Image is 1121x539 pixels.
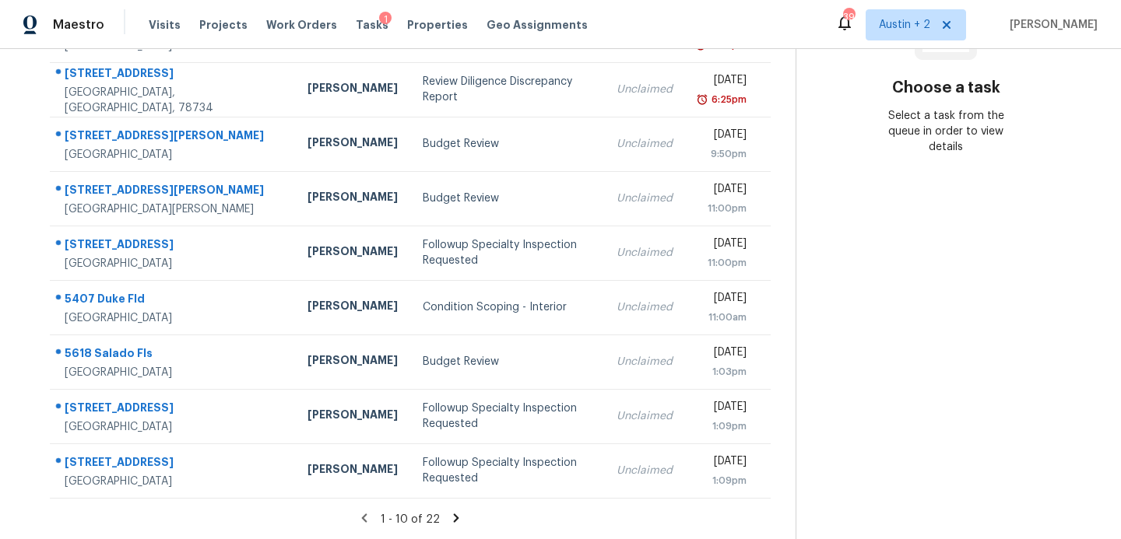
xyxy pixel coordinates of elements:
[617,354,673,369] div: Unclaimed
[381,514,440,525] span: 1 - 10 of 22
[708,92,747,107] div: 6:25pm
[199,17,248,33] span: Projects
[698,72,746,92] div: [DATE]
[698,473,746,488] div: 1:09pm
[65,256,283,271] div: [GEOGRAPHIC_DATA]
[698,310,746,325] div: 11:00am
[65,201,283,217] div: [GEOGRAPHIC_DATA][PERSON_NAME]
[65,400,283,419] div: [STREET_ADDRESS]
[53,17,104,33] span: Maestro
[423,354,592,369] div: Budget Review
[423,401,592,432] div: Followup Specialty Inspection Requested
[307,135,398,154] div: [PERSON_NAME]
[698,418,746,434] div: 1:09pm
[307,352,398,372] div: [PERSON_NAME]
[871,108,1021,155] div: Select a task from the queue in order to view details
[65,310,283,326] div: [GEOGRAPHIC_DATA]
[407,17,468,33] span: Properties
[696,92,708,107] img: Overdue Alarm Icon
[698,255,746,271] div: 11:00pm
[843,9,854,25] div: 39
[698,201,746,216] div: 11:00pm
[423,191,592,206] div: Budget Review
[307,189,398,208] div: [PERSON_NAME]
[617,463,673,478] div: Unclaimed
[65,419,283,435] div: [GEOGRAPHIC_DATA]
[698,236,746,255] div: [DATE]
[65,474,283,489] div: [GEOGRAPHIC_DATA]
[617,191,673,206] div: Unclaimed
[307,407,398,426] div: [PERSON_NAME]
[356,19,388,30] span: Tasks
[65,128,283,147] div: [STREET_ADDRESS][PERSON_NAME]
[266,17,337,33] span: Work Orders
[617,299,673,315] div: Unclaimed
[65,365,283,380] div: [GEOGRAPHIC_DATA]
[423,136,592,152] div: Budget Review
[65,345,283,365] div: 5618 Salado Fls
[698,146,746,162] div: 9:50pm
[698,345,746,364] div: [DATE]
[423,237,592,268] div: Followup Specialty Inspection Requested
[892,80,1000,96] h3: Choose a task
[617,408,673,424] div: Unclaimed
[65,65,283,85] div: [STREET_ADDRESS]
[65,454,283,474] div: [STREET_ADDRESS]
[698,181,746,201] div: [DATE]
[65,182,283,201] div: [STREET_ADDRESS][PERSON_NAME]
[149,17,181,33] span: Visits
[617,245,673,261] div: Unclaimed
[423,455,592,486] div: Followup Specialty Inspection Requested
[698,127,746,146] div: [DATE]
[65,85,283,116] div: [GEOGRAPHIC_DATA], [GEOGRAPHIC_DATA], 78734
[379,12,392,27] div: 1
[617,82,673,97] div: Unclaimed
[698,290,746,310] div: [DATE]
[487,17,588,33] span: Geo Assignments
[307,243,398,263] div: [PERSON_NAME]
[65,236,283,256] div: [STREET_ADDRESS]
[307,298,398,317] div: [PERSON_NAME]
[65,291,283,310] div: 5407 Duke Fld
[698,364,746,380] div: 1:03pm
[698,453,746,473] div: [DATE]
[307,80,398,100] div: [PERSON_NAME]
[307,461,398,481] div: [PERSON_NAME]
[423,299,592,315] div: Condition Scoping - Interior
[698,399,746,418] div: [DATE]
[1003,17,1098,33] span: [PERSON_NAME]
[617,136,673,152] div: Unclaimed
[65,147,283,163] div: [GEOGRAPHIC_DATA]
[423,74,592,105] div: Review Diligence Discrepancy Report
[879,17,930,33] span: Austin + 2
